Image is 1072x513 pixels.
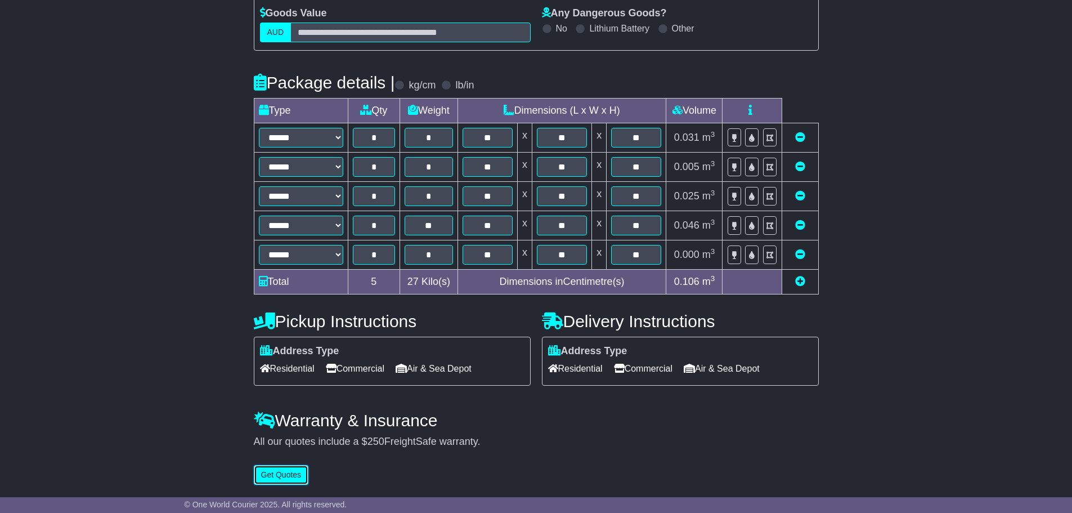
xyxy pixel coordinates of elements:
label: Address Type [548,345,627,358]
span: 0.025 [674,190,699,202]
label: Goods Value [260,7,327,20]
td: x [592,152,607,181]
h4: Pickup Instructions [254,312,531,331]
td: Total [254,269,348,294]
td: Kilo(s) [400,269,458,294]
span: 0.005 [674,161,699,172]
span: © One World Courier 2025. All rights reserved. [185,500,347,509]
sup: 3 [711,189,715,197]
td: x [517,123,532,152]
td: Weight [400,98,458,123]
td: Dimensions (L x W x H) [457,98,666,123]
label: No [556,23,567,34]
label: kg/cm [409,79,436,92]
span: m [702,220,715,231]
span: m [702,276,715,287]
sup: 3 [711,159,715,168]
span: m [702,161,715,172]
span: 0.000 [674,249,699,260]
span: Air & Sea Depot [684,360,760,377]
button: Get Quotes [254,465,309,485]
div: All our quotes include a $ FreightSafe warranty. [254,436,819,448]
span: 250 [367,436,384,447]
td: x [592,181,607,211]
a: Remove this item [795,132,805,143]
h4: Package details | [254,73,395,92]
span: Commercial [614,360,672,377]
td: x [517,181,532,211]
td: Dimensions in Centimetre(s) [457,269,666,294]
td: x [592,211,607,240]
td: Volume [666,98,723,123]
td: x [592,123,607,152]
sup: 3 [711,274,715,283]
span: Residential [260,360,315,377]
td: x [517,152,532,181]
label: Lithium Battery [589,23,649,34]
span: 0.106 [674,276,699,287]
td: Qty [348,98,400,123]
td: 5 [348,269,400,294]
sup: 3 [711,130,715,139]
label: Any Dangerous Goods? [542,7,667,20]
span: 0.046 [674,220,699,231]
span: m [702,132,715,143]
span: m [702,249,715,260]
a: Add new item [795,276,805,287]
label: Address Type [260,345,339,358]
span: Residential [548,360,603,377]
span: 27 [407,276,419,287]
td: x [517,240,532,269]
span: m [702,190,715,202]
span: Commercial [326,360,384,377]
a: Remove this item [795,161,805,172]
h4: Warranty & Insurance [254,411,819,430]
td: Type [254,98,348,123]
label: Other [672,23,694,34]
sup: 3 [711,247,715,256]
td: x [592,240,607,269]
span: 0.031 [674,132,699,143]
label: AUD [260,23,291,42]
span: Air & Sea Depot [396,360,472,377]
a: Remove this item [795,190,805,202]
a: Remove this item [795,249,805,260]
a: Remove this item [795,220,805,231]
label: lb/in [455,79,474,92]
td: x [517,211,532,240]
sup: 3 [711,218,715,226]
h4: Delivery Instructions [542,312,819,331]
